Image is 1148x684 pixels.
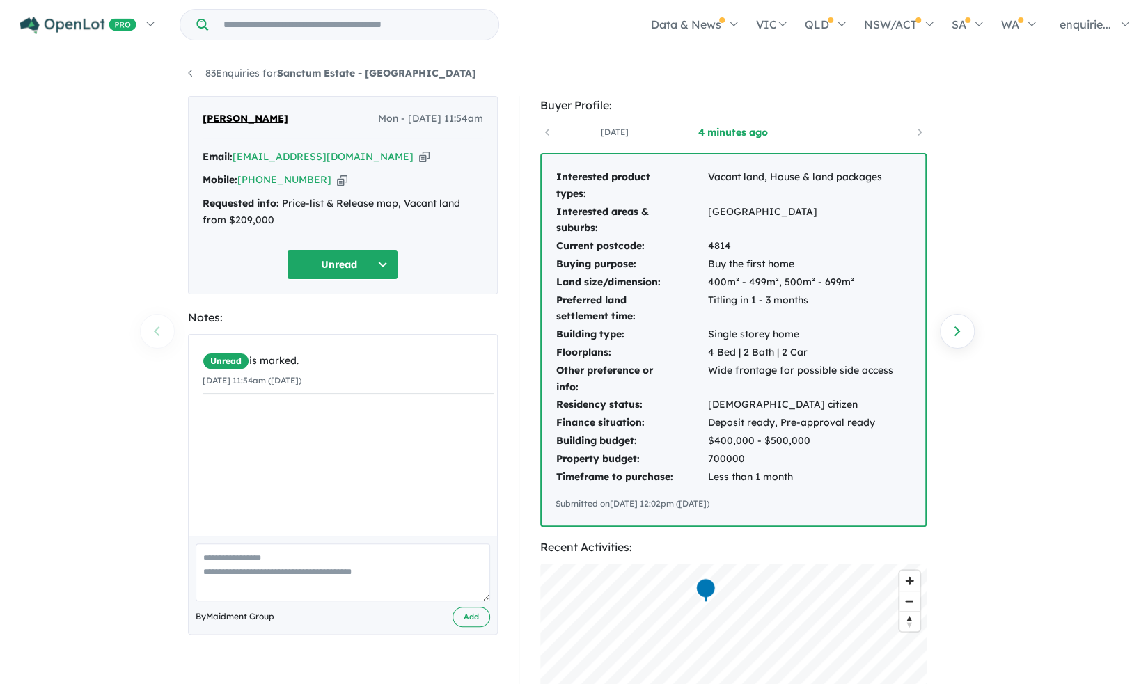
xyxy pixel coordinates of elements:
[540,96,927,115] div: Buyer Profile:
[556,468,707,486] td: Timeframe to purchase:
[674,125,792,139] a: 4 minutes ago
[203,111,288,127] span: [PERSON_NAME]
[707,326,894,344] td: Single storey home
[556,255,707,273] td: Buying purpose:
[707,396,894,414] td: [DEMOGRAPHIC_DATA] citizen
[203,173,237,186] strong: Mobile:
[707,237,894,255] td: 4814
[556,292,707,326] td: Preferred land settlement time:
[1060,17,1111,31] span: enquirie...
[419,150,430,164] button: Copy
[453,607,490,627] button: Add
[556,237,707,255] td: Current postcode:
[203,353,494,369] div: is marked.
[188,308,498,327] div: Notes:
[695,578,716,603] div: Map marker
[899,612,920,631] span: Reset bearing to north
[707,255,894,273] td: Buy the first home
[556,432,707,450] td: Building budget:
[707,168,894,203] td: Vacant land, House & land packages
[556,450,707,468] td: Property budget:
[211,10,496,40] input: Try estate name, suburb, builder or developer
[196,610,274,623] span: By Maidment Group
[707,468,894,486] td: Less than 1 month
[20,17,136,34] img: Openlot PRO Logo White
[707,450,894,468] td: 700000
[188,65,961,82] nav: breadcrumb
[707,344,894,362] td: 4 Bed | 2 Bath | 2 Car
[556,497,911,511] div: Submitted on [DATE] 12:02pm ([DATE])
[237,173,331,186] a: [PHONE_NUMBER]
[707,362,894,397] td: Wide frontage for possible side access
[556,203,707,238] td: Interested areas & suburbs:
[556,168,707,203] td: Interested product types:
[233,150,414,163] a: [EMAIL_ADDRESS][DOMAIN_NAME]
[203,353,249,369] span: Unread
[556,273,707,292] td: Land size/dimension:
[203,196,483,229] div: Price-list & Release map, Vacant land from $209,000
[899,571,920,591] button: Zoom in
[337,173,347,187] button: Copy
[707,292,894,326] td: Titling in 1 - 3 months
[556,344,707,362] td: Floorplans:
[378,111,483,127] span: Mon - [DATE] 11:54am
[203,197,279,209] strong: Requested info:
[556,396,707,414] td: Residency status:
[707,432,894,450] td: $400,000 - $500,000
[556,326,707,344] td: Building type:
[707,203,894,238] td: [GEOGRAPHIC_DATA]
[899,591,920,611] button: Zoom out
[277,67,476,79] strong: Sanctum Estate - [GEOGRAPHIC_DATA]
[188,67,476,79] a: 83Enquiries forSanctum Estate - [GEOGRAPHIC_DATA]
[899,591,920,611] span: Zoom out
[556,125,674,139] a: [DATE]
[203,150,233,163] strong: Email:
[540,538,927,557] div: Recent Activities:
[707,273,894,292] td: 400m² - 499m², 500m² - 699m²
[707,414,894,432] td: Deposit ready, Pre-approval ready
[203,375,301,385] small: [DATE] 11:54am ([DATE])
[287,250,398,280] button: Unread
[556,414,707,432] td: Finance situation:
[899,611,920,631] button: Reset bearing to north
[556,362,707,397] td: Other preference or info:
